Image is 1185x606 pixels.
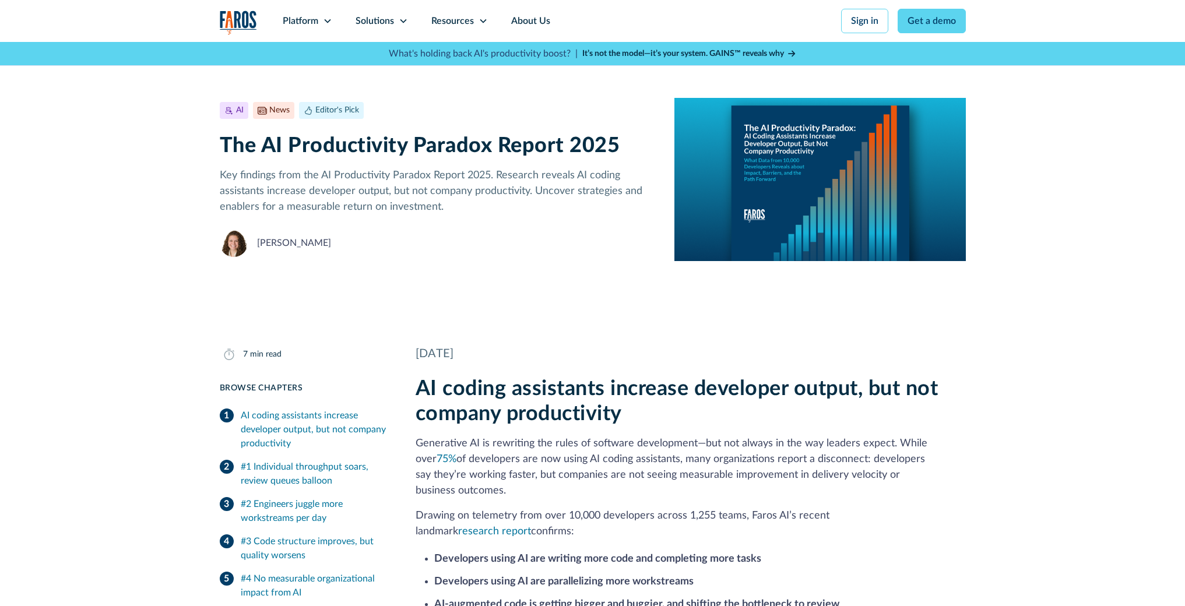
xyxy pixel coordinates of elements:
h2: AI coding assistants increase developer output, but not company productivity [416,376,966,427]
h1: The AI Productivity Paradox Report 2025 [220,133,656,158]
div: [PERSON_NAME] [257,236,331,250]
p: What's holding back AI's productivity boost? | [389,47,578,61]
div: AI coding assistants increase developer output, but not company productivity [241,408,388,450]
strong: It’s not the model—it’s your system. GAINS™ reveals why [582,50,784,58]
div: Solutions [356,14,394,28]
strong: Developers using AI are parallelizing more workstreams [434,576,694,587]
p: Drawing on telemetry from over 10,000 developers across 1,255 teams, Faros AI’s recent landmark c... [416,508,966,540]
a: home [220,10,257,34]
p: Generative AI is rewriting the rules of software development—but not always in the way leaders ex... [416,436,966,499]
img: Logo of the analytics and reporting company Faros. [220,10,257,34]
img: A report cover on a blue background. The cover reads:The AI Productivity Paradox: AI Coding Assis... [674,98,965,261]
a: #1 Individual throughput soars, review queues balloon [220,455,388,492]
div: #2 Engineers juggle more workstreams per day [241,497,388,525]
div: News [269,104,290,117]
a: #3 Code structure improves, but quality worsens [220,530,388,567]
div: Platform [283,14,318,28]
a: It’s not the model—it’s your system. GAINS™ reveals why [582,48,797,60]
a: AI coding assistants increase developer output, but not company productivity [220,404,388,455]
div: Editor's Pick [315,104,359,117]
div: #3 Code structure improves, but quality worsens [241,534,388,562]
div: [DATE] [416,345,966,362]
div: min read [250,348,282,361]
p: Key findings from the AI Productivity Paradox Report 2025. Research reveals AI coding assistants ... [220,168,656,215]
img: Neely Dunlap [220,229,248,257]
a: #4 No measurable organizational impact from AI [220,567,388,604]
a: Sign in [841,9,888,33]
a: 75% [437,454,456,464]
a: research report [458,526,531,537]
a: Get a demo [898,9,966,33]
a: #2 Engineers juggle more workstreams per day [220,492,388,530]
div: Resources [431,14,474,28]
div: Browse Chapters [220,382,388,394]
div: #4 No measurable organizational impact from AI [241,572,388,600]
div: #1 Individual throughput soars, review queues balloon [241,460,388,488]
div: AI [236,104,244,117]
div: 7 [243,348,248,361]
strong: Developers using AI are writing more code and completing more tasks [434,554,761,564]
